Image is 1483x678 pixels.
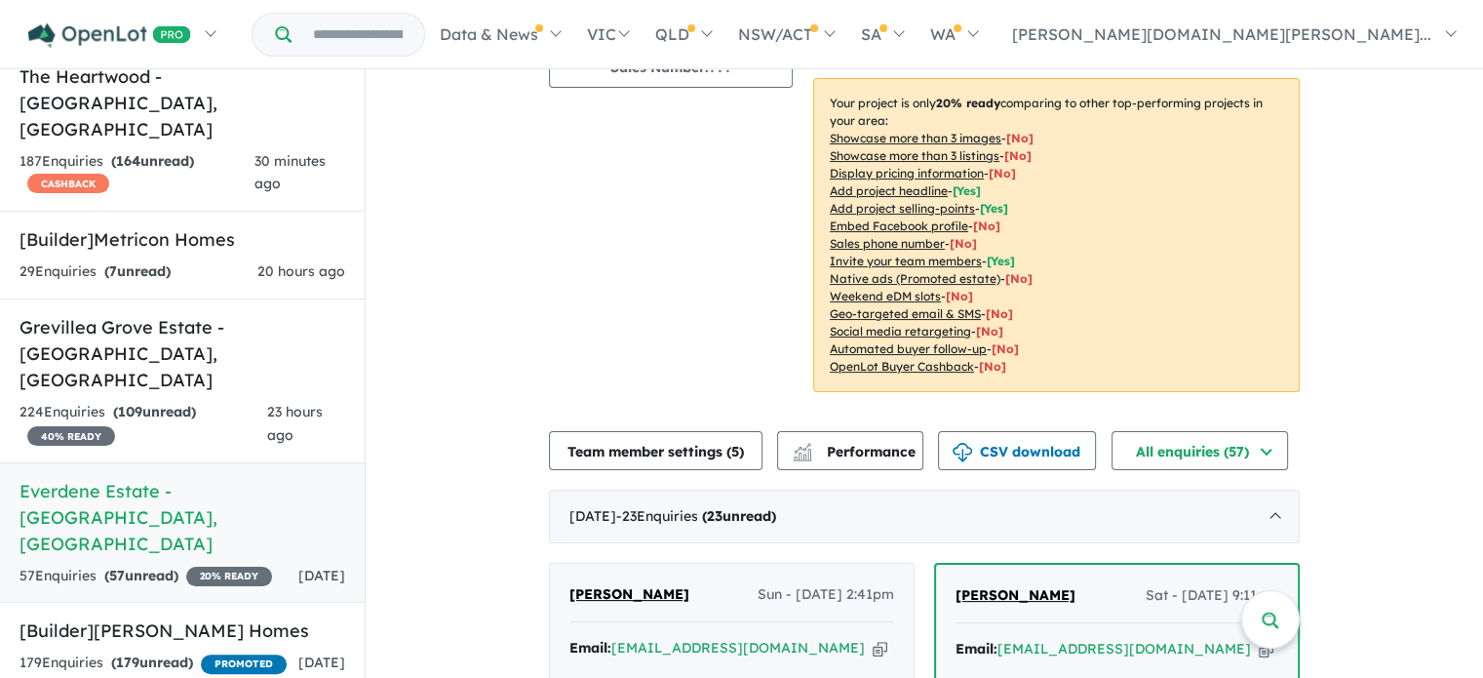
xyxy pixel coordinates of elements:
[731,443,739,460] span: 5
[793,449,812,461] img: bar-chart.svg
[796,443,916,460] span: Performance
[956,640,997,658] strong: Email:
[1259,639,1273,659] button: Copy
[20,260,171,284] div: 29 Enquir ies
[20,63,345,142] h5: The Heartwood - [GEOGRAPHIC_DATA] , [GEOGRAPHIC_DATA]
[830,201,975,216] u: Add project selling-points
[980,201,1008,216] span: [ Yes ]
[830,271,1000,286] u: Native ads (Promoted estate)
[116,152,140,170] span: 164
[20,314,345,393] h5: Grevillea Grove Estate - [GEOGRAPHIC_DATA] , [GEOGRAPHIC_DATA]
[20,401,267,448] div: 224 Enquir ies
[27,174,109,193] span: CASHBACK
[20,652,287,675] div: 179 Enquir ies
[830,219,968,233] u: Embed Facebook profile
[1006,131,1034,145] span: [ No ]
[109,262,117,280] span: 7
[830,166,984,180] u: Display pricing information
[569,639,611,657] strong: Email:
[549,490,1300,544] div: [DATE]
[830,148,999,163] u: Showcase more than 3 listings
[116,654,139,671] span: 179
[986,306,1013,321] span: [No]
[702,507,776,525] strong: ( unread)
[973,219,1000,233] span: [ No ]
[989,166,1016,180] span: [ No ]
[20,618,345,644] h5: [Builder] [PERSON_NAME] Homes
[830,306,981,321] u: Geo-targeted email & SMS
[201,655,287,674] span: PROMOTED
[267,403,323,444] span: 23 hours ago
[938,431,1096,470] button: CSV download
[707,507,722,525] span: 23
[298,654,345,671] span: [DATE]
[118,403,142,420] span: 109
[113,403,196,420] strong: ( unread)
[979,359,1006,374] span: [No]
[298,567,345,584] span: [DATE]
[611,639,865,657] a: [EMAIL_ADDRESS][DOMAIN_NAME]
[997,640,1251,658] a: [EMAIL_ADDRESS][DOMAIN_NAME]
[956,584,1075,608] a: [PERSON_NAME]
[616,507,776,525] span: - 23 Enquir ies
[830,254,982,268] u: Invite your team members
[946,289,973,303] span: [No]
[20,565,272,588] div: 57 Enquir ies
[1012,24,1431,44] span: [PERSON_NAME][DOMAIN_NAME][PERSON_NAME]...
[569,585,689,603] span: [PERSON_NAME]
[953,183,981,198] span: [ Yes ]
[936,96,1000,110] b: 20 % ready
[569,583,689,607] a: [PERSON_NAME]
[27,426,115,446] span: 40 % READY
[109,567,125,584] span: 57
[758,583,894,607] span: Sun - [DATE] 2:41pm
[549,431,762,470] button: Team member settings (5)
[777,431,923,470] button: Performance
[830,183,948,198] u: Add project headline
[830,341,987,356] u: Automated buyer follow-up
[992,341,1019,356] span: [No]
[1112,431,1288,470] button: All enquiries (57)
[950,236,977,251] span: [ No ]
[794,443,811,454] img: line-chart.svg
[28,23,191,48] img: Openlot PRO Logo White
[20,478,345,557] h5: Everdene Estate - [GEOGRAPHIC_DATA] , [GEOGRAPHIC_DATA]
[873,638,887,658] button: Copy
[111,654,193,671] strong: ( unread)
[1146,584,1278,608] span: Sat - [DATE] 9:11am
[104,262,171,280] strong: ( unread)
[295,14,420,56] input: Try estate name, suburb, builder or developer
[257,262,345,280] span: 20 hours ago
[830,359,974,374] u: OpenLot Buyer Cashback
[830,236,945,251] u: Sales phone number
[976,324,1003,339] span: [No]
[20,226,345,253] h5: [Builder] Metricon Homes
[987,254,1015,268] span: [ Yes ]
[813,78,1300,392] p: Your project is only comparing to other top-performing projects in your area: - - - - - - - - - -...
[956,586,1075,604] span: [PERSON_NAME]
[186,567,272,586] span: 20 % READY
[1005,271,1033,286] span: [No]
[830,324,971,339] u: Social media retargeting
[20,150,254,197] div: 187 Enquir ies
[1004,148,1032,163] span: [ No ]
[254,152,326,193] span: 30 minutes ago
[104,567,178,584] strong: ( unread)
[111,152,194,170] strong: ( unread)
[953,443,972,462] img: download icon
[830,289,941,303] u: Weekend eDM slots
[830,131,1001,145] u: Showcase more than 3 images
